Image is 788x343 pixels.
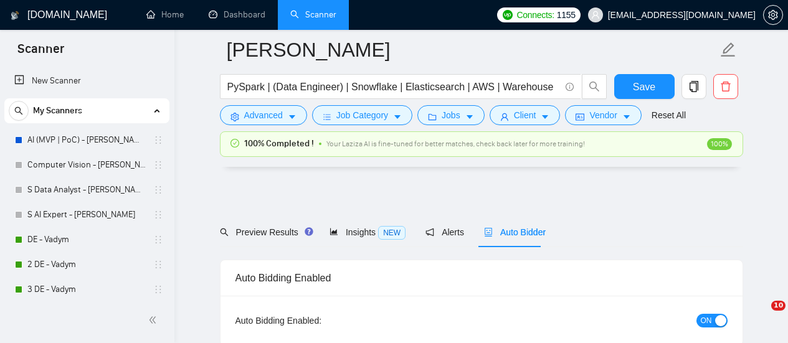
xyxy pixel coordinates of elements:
[442,108,460,122] span: Jobs
[582,81,606,92] span: search
[393,112,402,121] span: caret-down
[330,227,338,236] span: area-chart
[707,138,732,150] span: 100%
[14,68,159,93] a: New Scanner
[153,260,163,270] span: holder
[713,74,738,99] button: delete
[576,112,584,121] span: idcard
[714,81,738,92] span: delete
[746,301,776,331] iframe: Intercom live chat
[428,112,437,121] span: folder
[244,137,314,151] span: 100% Completed !
[701,314,712,327] span: ON
[153,135,163,145] span: holder
[465,112,474,121] span: caret-down
[27,128,146,153] a: AI (MVP | PoC) - [PERSON_NAME]
[514,108,536,122] span: Client
[11,6,19,26] img: logo
[153,284,163,294] span: holder
[591,11,600,19] span: user
[9,106,28,115] span: search
[7,40,74,66] span: Scanner
[425,227,464,237] span: Alerts
[235,314,399,327] div: Auto Bidding Enabled:
[425,228,434,237] span: notification
[582,74,607,99] button: search
[153,210,163,220] span: holder
[27,177,146,202] a: S Data Analyst - [PERSON_NAME]
[566,83,574,91] span: info-circle
[622,112,631,121] span: caret-down
[490,105,561,125] button: userClientcaret-down
[33,98,82,123] span: My Scanners
[288,112,297,121] span: caret-down
[220,227,310,237] span: Preview Results
[541,112,549,121] span: caret-down
[589,108,617,122] span: Vendor
[326,139,585,148] span: Your Laziza AI is fine-tuned for better matches, check back later for more training!
[9,101,29,121] button: search
[27,252,146,277] a: 2 DE - Vadym
[4,68,169,93] li: New Scanner
[323,112,331,121] span: bars
[500,112,509,121] span: user
[614,74,675,99] button: Save
[303,226,315,237] div: Tooltip anchor
[516,8,554,22] span: Connects:
[681,74,706,99] button: copy
[27,153,146,177] a: Computer Vision - [PERSON_NAME]
[633,79,655,95] span: Save
[720,42,736,58] span: edit
[27,277,146,302] a: 3 DE - Vadym
[146,9,184,20] a: homeHome
[763,5,783,25] button: setting
[153,160,163,170] span: holder
[290,9,336,20] a: searchScanner
[764,10,782,20] span: setting
[227,79,560,95] input: Search Freelance Jobs...
[557,8,576,22] span: 1155
[336,108,388,122] span: Job Category
[652,108,686,122] a: Reset All
[235,260,728,296] div: Auto Bidding Enabled
[378,226,406,240] span: NEW
[565,105,641,125] button: idcardVendorcaret-down
[220,228,229,237] span: search
[312,105,412,125] button: barsJob Categorycaret-down
[148,314,161,326] span: double-left
[330,227,406,237] span: Insights
[209,9,265,20] a: dashboardDashboard
[682,81,706,92] span: copy
[153,185,163,195] span: holder
[153,235,163,245] span: holder
[503,10,513,20] img: upwork-logo.png
[27,227,146,252] a: DE - Vadym
[220,105,307,125] button: settingAdvancedcaret-down
[417,105,485,125] button: folderJobscaret-down
[244,108,283,122] span: Advanced
[27,202,146,227] a: S AI Expert - [PERSON_NAME]
[230,139,239,148] span: check-circle
[230,112,239,121] span: setting
[484,228,493,237] span: robot
[484,227,546,237] span: Auto Bidder
[763,10,783,20] a: setting
[771,301,786,311] span: 10
[227,34,718,65] input: Scanner name...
